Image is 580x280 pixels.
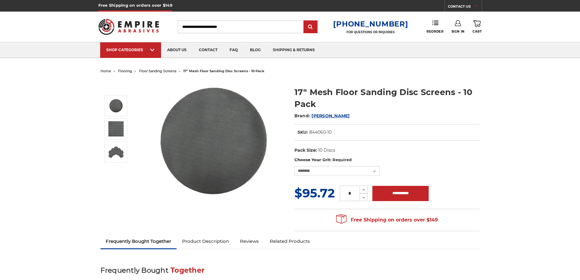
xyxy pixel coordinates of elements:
[332,157,352,162] small: Required
[193,42,223,58] a: contact
[234,235,264,248] a: Reviews
[108,121,124,136] img: 17" Sandscreen Mesh Disc
[106,48,155,52] div: SHOP CATEGORIES
[267,42,321,58] a: shipping & returns
[427,30,443,34] span: Reorder
[452,30,465,34] span: Sign In
[333,19,408,28] a: [PHONE_NUMBER]
[294,86,480,110] h1: 17" Mesh Floor Sanding Disc Screens - 10 Pack
[100,235,177,248] a: Frequently Bought Together
[170,266,205,275] span: Together
[108,98,124,113] img: 17" Floor Sanding Mesh Screen
[311,113,350,119] a: [PERSON_NAME]
[108,144,124,160] img: 17" Silicon Carbide Sandscreen Floor Sanding Disc
[183,69,264,73] span: 17" mesh floor sanding disc screens - 10 pack
[98,15,159,39] img: Empire Abrasives
[244,42,267,58] a: blog
[318,147,335,154] dd: 10 Discs
[336,214,438,226] span: Free Shipping on orders over $149
[161,42,193,58] a: about us
[177,235,234,248] a: Product Description
[294,157,480,163] label: Choose Your Grit:
[153,80,274,202] img: 17" Floor Sanding Mesh Screen
[139,69,176,73] a: floor sanding screens
[100,266,168,275] span: Frequently Bought
[294,147,317,154] dt: Pack Size:
[223,42,244,58] a: faq
[427,20,443,33] a: Reorder
[309,129,332,136] dd: 844060-10
[448,3,482,12] a: CONTACT US
[294,113,310,119] span: Brand:
[473,30,482,34] span: Cart
[118,69,132,73] a: flooring
[304,21,317,33] input: Submit
[297,129,308,136] dt: SKU:
[294,186,335,200] span: $95.72
[333,30,408,34] p: FOR QUESTIONS OR INQUIRIES
[264,235,315,248] a: Related Products
[473,20,482,34] a: Cart
[100,69,111,73] a: home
